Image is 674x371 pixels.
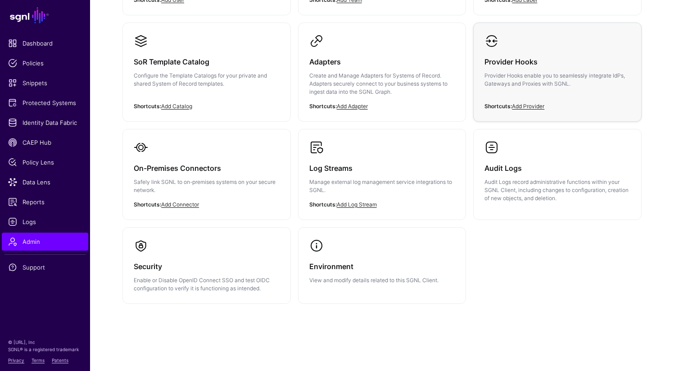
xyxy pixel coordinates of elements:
[309,276,455,284] p: View and modify details related to this SGNL Client.
[2,213,88,231] a: Logs
[484,178,630,202] p: Audit Logs record administrative functions within your SGNL Client, including changes to configur...
[8,98,82,107] span: Protected Systems
[161,201,199,208] a: Add Connector
[8,158,82,167] span: Policy Lens
[8,197,82,206] span: Reports
[474,129,641,213] a: Audit LogsAudit Logs record administrative functions within your SGNL Client, including changes t...
[123,23,290,113] a: SoR Template CatalogConfigure the Template Catalogs for your private and shared System of Record ...
[309,178,455,194] p: Manage external log management service integrations to SGNL.
[512,103,544,110] a: Add Provider
[2,133,88,151] a: CAEP Hub
[2,74,88,92] a: Snippets
[134,260,280,273] h3: Security
[8,59,82,68] span: Policies
[337,103,368,110] a: Add Adapter
[8,39,82,48] span: Dashboard
[309,103,337,110] strong: Shortcuts:
[8,217,82,226] span: Logs
[2,114,88,132] a: Identity Data Fabric
[484,55,630,68] h3: Provider Hooks
[309,201,337,208] strong: Shortcuts:
[123,228,290,303] a: SecurityEnable or Disable OpenID Connect SSO and test OIDC configuration to verify it is function...
[299,129,466,220] a: Log StreamsManage external log management service integrations to SGNL.
[299,23,466,121] a: AdaptersCreate and Manage Adapters for Systems of Record. Adapters securely connect to your busin...
[161,103,192,110] a: Add Catalog
[309,260,455,273] h3: Environment
[309,72,455,96] p: Create and Manage Adapters for Systems of Record. Adapters securely connect to your business syst...
[299,228,466,295] a: EnvironmentView and modify details related to this SGNL Client.
[8,138,82,147] span: CAEP Hub
[2,233,88,251] a: Admin
[337,201,377,208] a: Add Log Stream
[5,5,85,25] a: SGNL
[484,162,630,174] h3: Audit Logs
[309,55,455,68] h3: Adapters
[8,263,82,272] span: Support
[8,118,82,127] span: Identity Data Fabric
[8,346,82,353] p: SGNL® is a registered trademark
[32,357,45,363] a: Terms
[2,34,88,52] a: Dashboard
[134,276,280,293] p: Enable or Disable OpenID Connect SSO and test OIDC configuration to verify it is functioning as i...
[134,55,280,68] h3: SoR Template Catalog
[2,173,88,191] a: Data Lens
[134,72,280,88] p: Configure the Template Catalogs for your private and shared System of Record templates.
[123,129,290,220] a: On-Premises ConnectorsSafely link SGNL to on-premises systems on your secure network.
[8,339,82,346] p: © [URL], Inc
[8,237,82,246] span: Admin
[134,201,161,208] strong: Shortcuts:
[309,162,455,174] h3: Log Streams
[8,78,82,87] span: Snippets
[134,178,280,194] p: Safely link SGNL to on-premises systems on your secure network.
[2,193,88,211] a: Reports
[2,94,88,112] a: Protected Systems
[8,357,24,363] a: Privacy
[2,54,88,72] a: Policies
[2,153,88,171] a: Policy Lens
[134,162,280,174] h3: On-Premises Connectors
[8,178,82,187] span: Data Lens
[484,72,630,88] p: Provider Hooks enable you to seamlessly integrate IdPs, Gateways and Proxies with SGNL.
[484,103,512,110] strong: Shortcuts:
[52,357,68,363] a: Patents
[134,103,161,110] strong: Shortcuts:
[474,23,641,113] a: Provider HooksProvider Hooks enable you to seamlessly integrate IdPs, Gateways and Proxies with S...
